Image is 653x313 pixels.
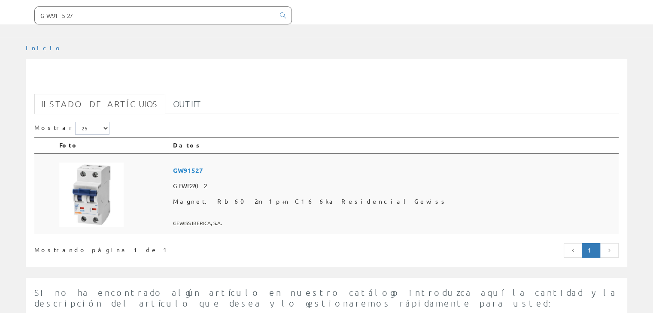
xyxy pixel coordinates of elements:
span: Magnet. Rb60 2m 1p+n C16 6ka Residencial Gewiss [173,194,615,209]
a: Inicio [26,44,62,51]
select: Mostrar [75,122,109,135]
span: GEWISS IBERICA, S.A. [173,216,615,230]
input: Buscar ... [35,7,275,24]
span: GEWE2202 [173,178,615,194]
a: Página siguiente [600,243,619,258]
span: GW91527 [173,163,615,178]
img: Foto artículo Magnet. Rb60 2m 1p+n C16 6ka Residencial Gewiss (150x150) [59,163,124,227]
a: Página anterior [564,243,583,258]
a: Página actual [582,243,600,258]
th: Foto [56,137,170,153]
span: Si no ha encontrado algún artículo en nuestro catálogo introduzca aquí la cantidad y la descripci... [34,287,617,308]
label: Mostrar [34,122,109,135]
a: Outlet [166,94,209,114]
th: Datos [170,137,619,153]
h1: GW91527 [34,72,619,90]
div: Mostrando página 1 de 1 [34,242,270,254]
a: Listado de artículos [34,94,165,114]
